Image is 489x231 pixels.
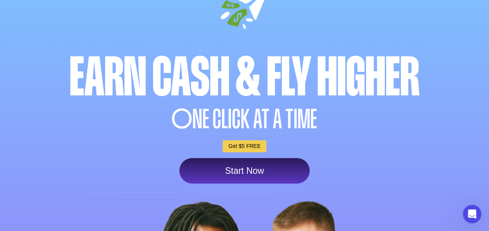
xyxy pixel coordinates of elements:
div: NE CLICK AT A TIME [54,106,436,132]
a: Get $5 FREE [223,140,266,152]
a: Start Now [179,158,310,183]
iframe: Intercom live chat [463,205,481,223]
span: O [172,106,193,132]
div: Earn Cash & Fly higher [54,50,436,104]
